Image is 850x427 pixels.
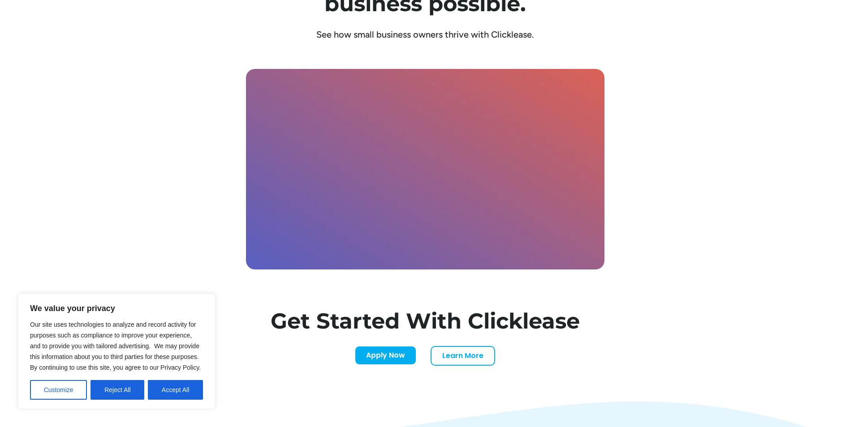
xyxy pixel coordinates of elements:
iframe: Clicklease Customer Testimonial Video | Why Customers Love Clicklease [251,73,609,273]
p: We value your privacy [30,303,203,314]
a: Learn More [431,346,495,366]
button: Customize [30,380,87,400]
span: Our site uses technologies to analyze and record activity for purposes such as compliance to impr... [30,321,201,371]
div: We value your privacy [18,294,215,409]
h1: Get Started With Clicklease [253,310,597,332]
button: Accept All [148,380,203,400]
a: Apply Now [355,346,416,365]
div: See how small business owners thrive with Clicklease. [253,29,597,40]
button: Reject All [91,380,144,400]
